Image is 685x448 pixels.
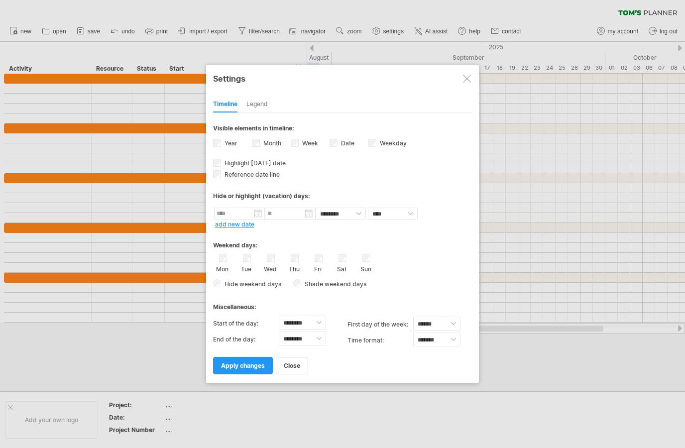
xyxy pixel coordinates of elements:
div: Settings [213,69,472,87]
div: Weekend days: [213,232,472,251]
div: Hide or highlight (vacation) days: [213,192,472,200]
label: Date [339,139,354,147]
label: Time format: [347,333,413,348]
a: add new date [215,221,254,228]
a: apply changes [213,357,273,374]
label: Week [300,139,318,147]
label: Month [261,139,281,147]
div: Timeline [213,97,237,112]
span: Highlight [DATE] date [223,159,286,167]
label: Sun [359,263,372,273]
span: Hide weekend days [221,280,281,288]
label: Sat [336,263,348,273]
label: Mon [216,263,228,273]
span: apply changes [221,362,265,369]
label: Fri [312,263,324,273]
span: Reference date line [223,171,280,178]
a: close [276,357,308,374]
span: Shade weekend days [301,280,366,288]
label: Weekday [378,139,407,147]
div: Miscellaneous: [213,294,472,313]
span: close [284,362,300,369]
label: Year [223,139,237,147]
div: Legend [246,97,268,112]
label: Thu [288,263,300,273]
label: Start of the day: [213,316,279,332]
label: End of the day: [213,332,279,347]
label: Tue [240,263,252,273]
label: first day of the week: [347,317,413,333]
label: Wed [264,263,276,273]
div: Visible elements in timeline: [213,124,472,135]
